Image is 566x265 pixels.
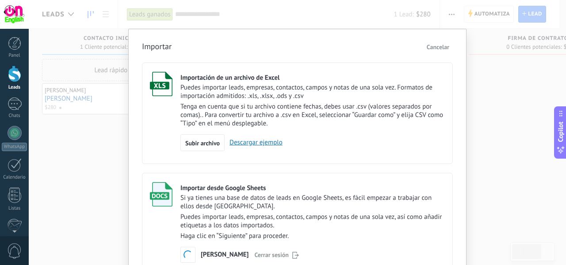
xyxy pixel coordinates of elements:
[201,251,249,258] span: Astrid Serrano
[254,251,289,258] span: Cerrar sesión
[180,247,195,263] button: Importar desde Google SheetsSi ya tienes una base de datos de leads en Google Sheets, es fácil em...
[2,175,27,180] div: Calendario
[180,213,445,230] p: Puedes importar leads, empresas, contactos, campos y notas de una sola vez, así como añadir etiqu...
[2,85,27,90] div: Leads
[185,140,220,146] span: Subir archivo
[180,194,445,210] p: Si ya tienes una base de datos de leads en Google Sheets, es fácil empezar a trabajar con ellos d...
[2,206,27,211] div: Listas
[423,40,453,54] button: Cancelar
[180,102,445,128] p: Tenga en cuenta que si tu archivo contiene fechas, debes usar .csv (valores separados por comas)....
[180,184,445,192] div: Importar desde Google Sheets
[180,232,445,240] p: Haga clic en “Siguiente” para proceder.
[427,43,449,51] span: Cancelar
[180,83,445,100] p: Puedes importar leads, empresas, contactos, campos y notas de una sola vez. Formatos de importaci...
[556,122,565,142] span: Copilot
[142,41,172,54] h3: Importar
[2,143,27,151] div: WhatsApp
[2,113,27,119] div: Chats
[180,74,445,82] div: Importación de un archivo de Excel
[2,53,27,58] div: Panel
[225,138,283,147] a: Descargar ejemplo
